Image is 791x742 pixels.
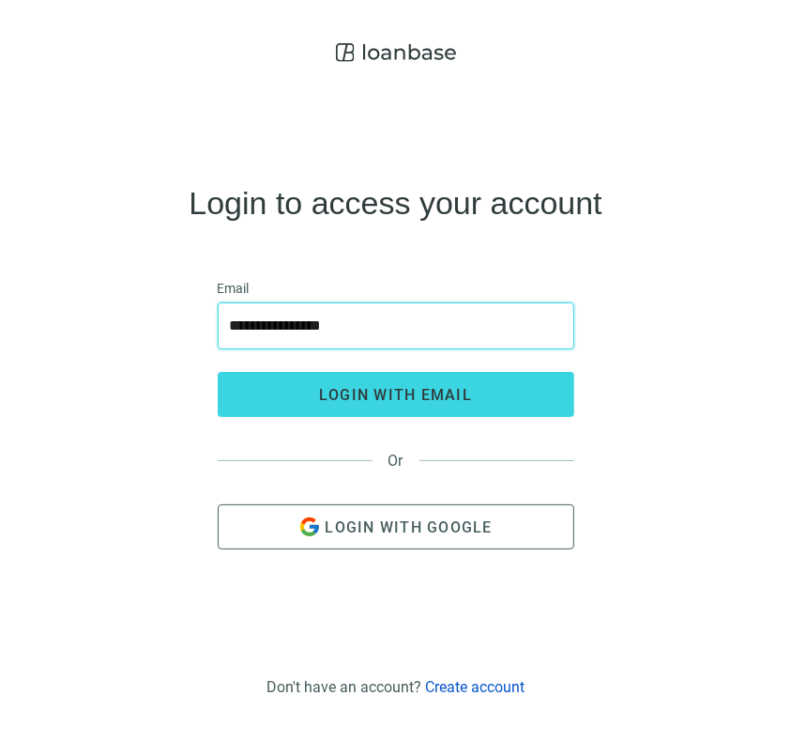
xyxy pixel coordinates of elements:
[218,278,250,299] span: Email
[189,188,601,218] h4: Login to access your account
[266,678,525,696] div: Don't have an account?
[218,372,574,417] button: login with email
[373,452,419,470] span: Or
[325,518,492,536] span: Login with Google
[218,504,574,549] button: Login with Google
[319,386,472,404] span: login with email
[425,678,525,696] a: Create account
